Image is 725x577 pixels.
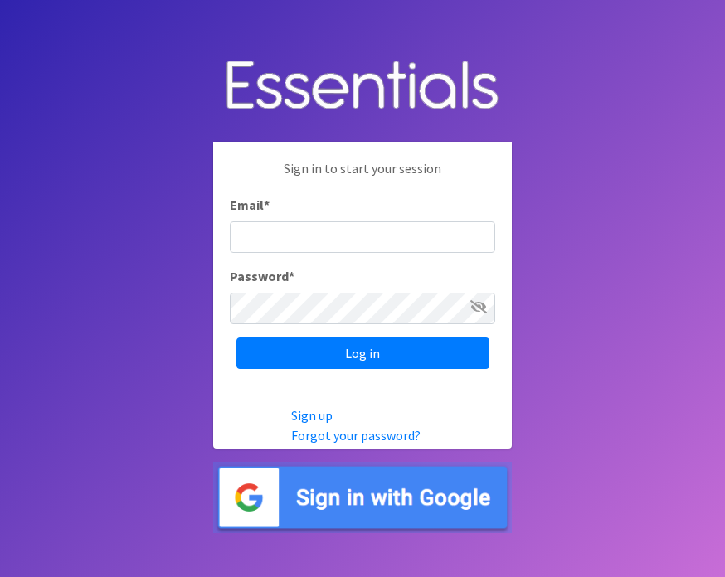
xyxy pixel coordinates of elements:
label: Email [230,195,270,215]
label: Password [230,266,294,286]
img: Human Essentials [213,44,512,129]
img: Sign in with Google [213,462,512,534]
p: Sign in to start your session [230,158,495,195]
input: Log in [236,337,489,369]
abbr: required [264,196,270,213]
a: Sign up [291,407,333,424]
a: Forgot your password? [291,427,421,444]
abbr: required [289,268,294,284]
